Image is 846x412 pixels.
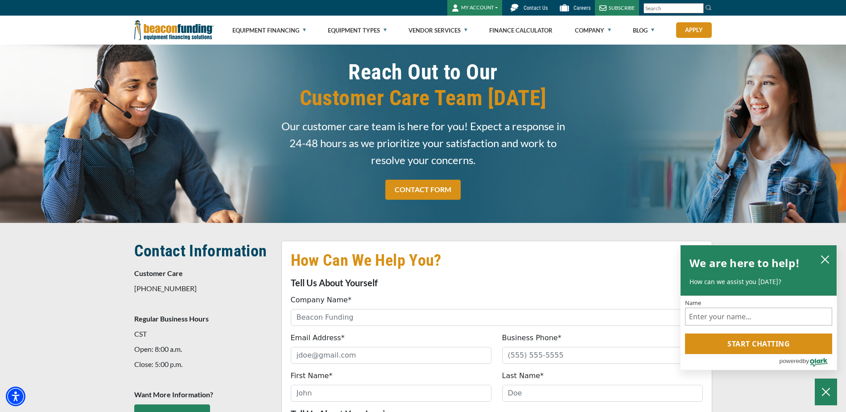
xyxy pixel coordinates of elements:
a: Powered by Olark - open in a new tab [779,354,837,370]
a: Finance Calculator [489,16,553,45]
span: Customer Care Team [DATE] [281,85,565,111]
span: Careers [574,5,590,11]
p: Tell Us About Yourself [291,277,703,288]
span: Our customer care team is here for you! Expect a response in 24-48 hours as we prioritize your sa... [281,118,565,169]
label: Business Phone* [502,333,561,343]
a: Apply [676,22,712,38]
input: Doe [502,385,703,402]
a: Clear search text [694,5,702,12]
img: Search [705,4,712,11]
div: olark chatbox [680,245,837,371]
img: Beacon Funding Corporation logo [134,16,214,45]
strong: Regular Business Hours [134,314,209,323]
div: Accessibility Menu [6,387,25,406]
label: First Name* [291,371,333,381]
label: Name [685,300,832,306]
span: Contact Us [524,5,548,11]
p: CST [134,329,271,339]
button: Start chatting [685,334,832,354]
button: close chatbox [818,253,832,265]
a: Vendor Services [409,16,467,45]
a: Company [575,16,611,45]
button: Close Chatbox [815,379,837,405]
p: Close: 5:00 p.m. [134,359,271,370]
p: Open: 8:00 a.m. [134,344,271,354]
a: Equipment Types [328,16,387,45]
a: Blog [633,16,654,45]
label: Last Name* [502,371,544,381]
span: powered [779,355,802,367]
strong: Want More Information? [134,390,213,399]
h2: How Can We Help You? [291,250,703,271]
label: Email Address* [291,333,345,343]
input: John [291,385,491,402]
h1: Reach Out to Our [281,59,565,111]
h2: We are here to help! [689,254,800,272]
input: jdoe@gmail.com [291,347,491,364]
strong: Customer Care [134,269,183,277]
input: Beacon Funding [291,309,703,326]
input: (555) 555-5555 [502,347,703,364]
a: CONTACT FORM [385,180,461,200]
input: Search [644,3,704,13]
h2: Contact Information [134,241,271,261]
span: by [803,355,809,367]
a: Equipment Financing [232,16,306,45]
p: How can we assist you [DATE]? [689,277,828,286]
input: Name [685,308,832,325]
label: Company Name* [291,295,351,305]
p: [PHONE_NUMBER] [134,283,271,294]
